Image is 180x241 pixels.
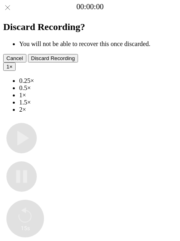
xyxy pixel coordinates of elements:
button: 1× [3,62,16,71]
button: Cancel [3,54,26,62]
a: 00:00:00 [76,2,104,11]
li: You will not be able to recover this once discarded. [19,40,177,48]
li: 0.25× [19,77,177,84]
h2: Discard Recording? [3,22,177,32]
span: 1 [6,64,9,70]
li: 0.5× [19,84,177,92]
li: 1.5× [19,99,177,106]
li: 2× [19,106,177,113]
li: 1× [19,92,177,99]
button: Discard Recording [28,54,78,62]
